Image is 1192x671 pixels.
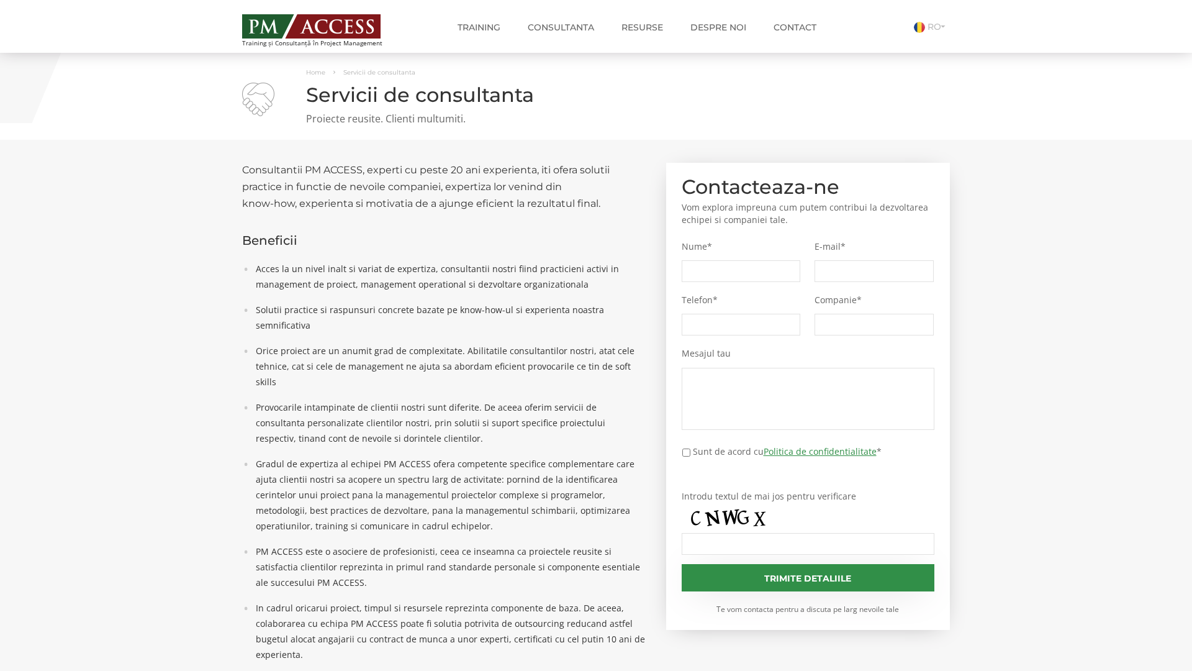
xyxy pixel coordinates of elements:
[250,600,648,662] li: In cadrul oricarui proiect, timpul si resursele reprezinta componente de baza. De aceea, colabora...
[914,21,950,32] a: RO
[250,261,648,292] li: Acces la un nivel inalt si variat de expertiza, consultantii nostri fiind practicieni activi in m...
[242,234,648,247] h3: Beneficii
[682,178,935,195] h2: Contacteaza-ne
[681,15,756,40] a: Despre noi
[242,162,648,212] h2: Consultantii PM ACCESS, experti cu peste 20 ani experienta, iti ofera solutii practice in functie...
[250,343,648,390] li: Orice proiect are un anumit grad de complexitate. Abilitatile consultantilor nostri, atat cele te...
[242,112,950,126] p: Proiecte reusite. Clienti multumiti.
[518,15,603,40] a: Consultanta
[764,15,826,40] a: Contact
[250,544,648,590] li: PM ACCESS este o asociere de profesionisti, ceea ce inseamna ca proiectele reusite si satisfactia...
[448,15,510,40] a: Training
[693,445,882,458] label: Sunt de acord cu *
[250,456,648,534] li: Gradul de expertiza al echipei PM ACCESS ofera competente specifice complementare care ajuta clie...
[815,294,934,306] label: Companie
[242,83,274,116] img: Servicii de consultanta
[343,68,415,76] span: Servicii de consultanta
[242,14,381,39] img: PM ACCESS - Echipa traineri si consultanti certificati PMP: Narciss Popescu, Mihai Olaru, Monica ...
[242,40,405,47] span: Training și Consultanță în Project Management
[250,399,648,446] li: Provocarile intampinate de clientii nostri sunt diferite. De aceea oferim servicii de consultanta...
[815,241,934,252] label: E-mail
[682,604,935,614] small: Te vom contacta pentru a discuta pe larg nevoile tale
[914,22,925,33] img: Romana
[612,15,672,40] a: Resurse
[682,491,935,502] label: Introdu textul de mai jos pentru verificare
[682,348,935,359] label: Mesajul tau
[250,302,648,333] li: Solutii practice si raspunsuri concrete bazate pe know-how-ul si experienta noastra semnificativa
[242,11,405,47] a: Training și Consultanță în Project Management
[682,564,935,591] input: Trimite detaliile
[306,68,325,76] a: Home
[764,445,877,457] a: Politica de confidentialitate
[682,294,801,306] label: Telefon
[682,201,935,226] p: Vom explora impreuna cum putem contribui la dezvoltarea echipei si companiei tale.
[242,84,950,106] h1: Servicii de consultanta
[682,241,801,252] label: Nume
